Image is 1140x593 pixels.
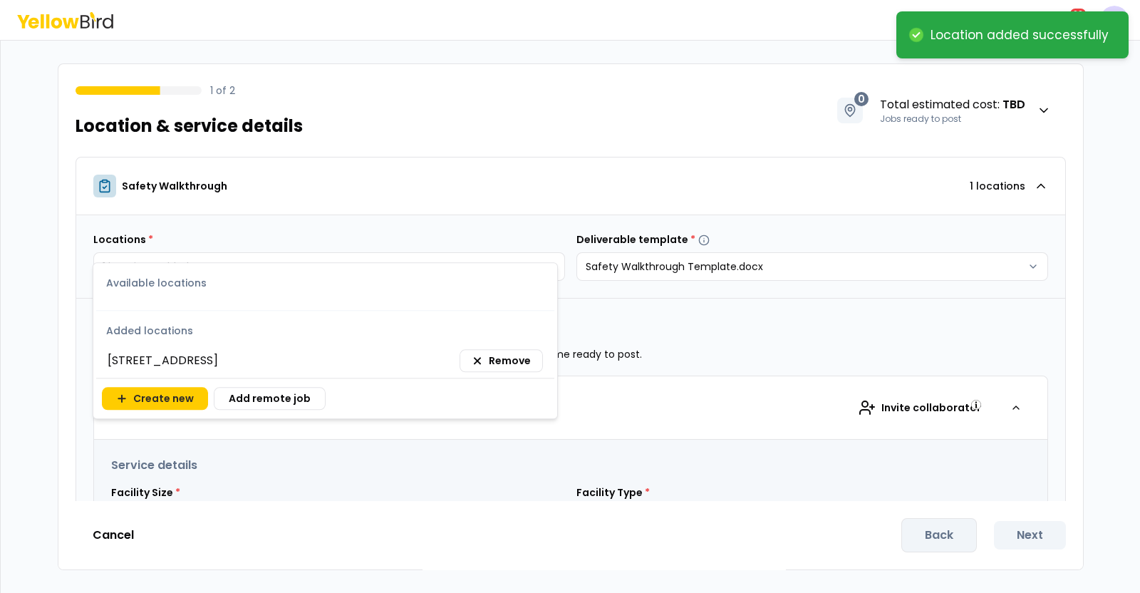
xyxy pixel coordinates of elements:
[460,349,543,372] button: Remove
[214,387,326,410] button: Add remote job
[108,352,218,369] span: [STREET_ADDRESS]
[931,27,1109,43] div: Location added successfully
[102,387,208,410] button: Create new
[489,354,531,368] span: Remove
[96,314,554,344] div: Added locations
[96,266,554,296] div: Available locations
